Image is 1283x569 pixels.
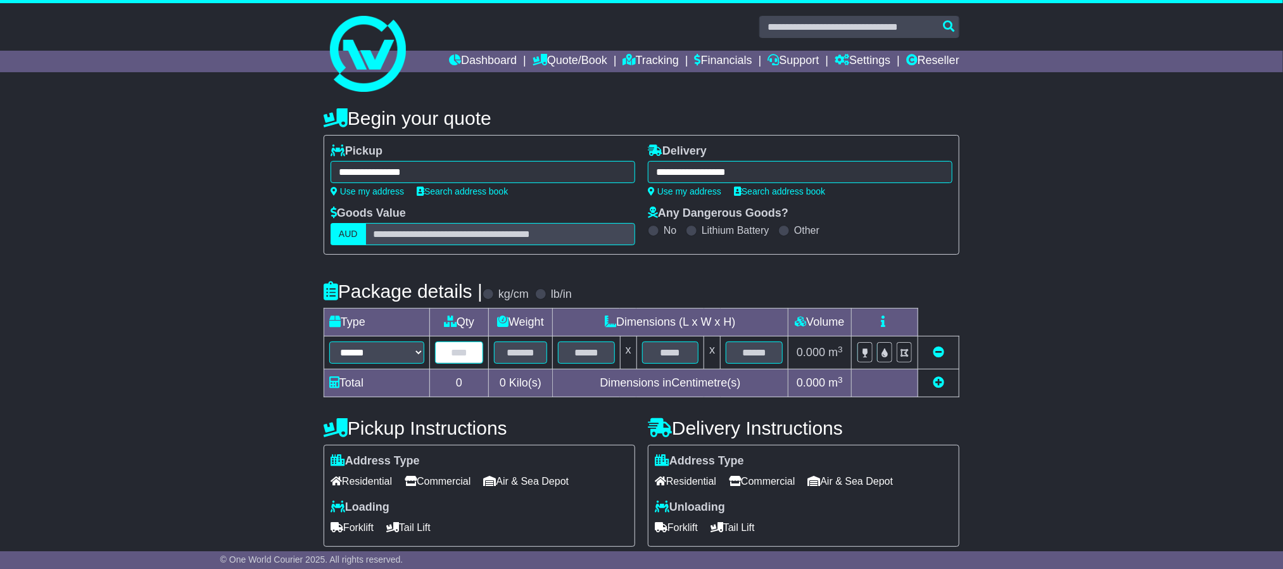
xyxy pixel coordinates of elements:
td: x [620,336,636,369]
a: Tracking [623,51,679,72]
label: Other [794,224,819,236]
label: Goods Value [331,207,406,221]
td: Volume [788,309,851,336]
a: Support [768,51,819,72]
span: Residential [655,471,716,491]
label: lb/in [551,288,572,302]
span: Forklift [655,518,698,537]
label: Lithium Battery [702,224,769,236]
td: Dimensions in Centimetre(s) [552,369,788,397]
label: No [664,224,676,236]
td: Qty [430,309,489,336]
h4: Begin your quote [324,108,959,129]
label: Any Dangerous Goods? [648,207,788,221]
label: AUD [331,223,366,245]
td: Kilo(s) [489,369,553,397]
td: Dimensions (L x W x H) [552,309,788,336]
span: Forklift [331,518,374,537]
td: Weight [489,309,553,336]
label: kg/cm [498,288,529,302]
label: Address Type [331,454,420,468]
label: Unloading [655,501,725,515]
span: Tail Lift [386,518,431,537]
span: Air & Sea Depot [484,471,569,491]
td: 0 [430,369,489,397]
label: Loading [331,501,389,515]
a: Dashboard [449,51,517,72]
span: m [828,346,843,359]
span: © One World Courier 2025. All rights reserved. [220,554,403,565]
a: Remove this item [933,346,944,359]
sup: 3 [838,375,843,385]
span: Tail Lift [711,518,755,537]
a: Quote/Book [533,51,607,72]
span: 0.000 [797,346,825,359]
span: m [828,376,843,389]
span: 0.000 [797,376,825,389]
span: Commercial [729,471,795,491]
label: Pickup [331,144,382,158]
a: Search address book [417,186,508,196]
h4: Delivery Instructions [648,418,959,438]
sup: 3 [838,345,843,354]
a: Reseller [906,51,959,72]
td: x [704,336,721,369]
td: Type [324,309,430,336]
span: 0 [500,376,506,389]
a: Financials [695,51,752,72]
a: Add new item [933,376,944,389]
label: Delivery [648,144,707,158]
h4: Package details | [324,281,483,302]
span: Air & Sea Depot [808,471,894,491]
a: Settings [835,51,890,72]
span: Commercial [405,471,471,491]
label: Address Type [655,454,744,468]
a: Use my address [648,186,721,196]
span: Residential [331,471,392,491]
td: Total [324,369,430,397]
a: Use my address [331,186,404,196]
h4: Pickup Instructions [324,418,635,438]
a: Search address book [734,186,825,196]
